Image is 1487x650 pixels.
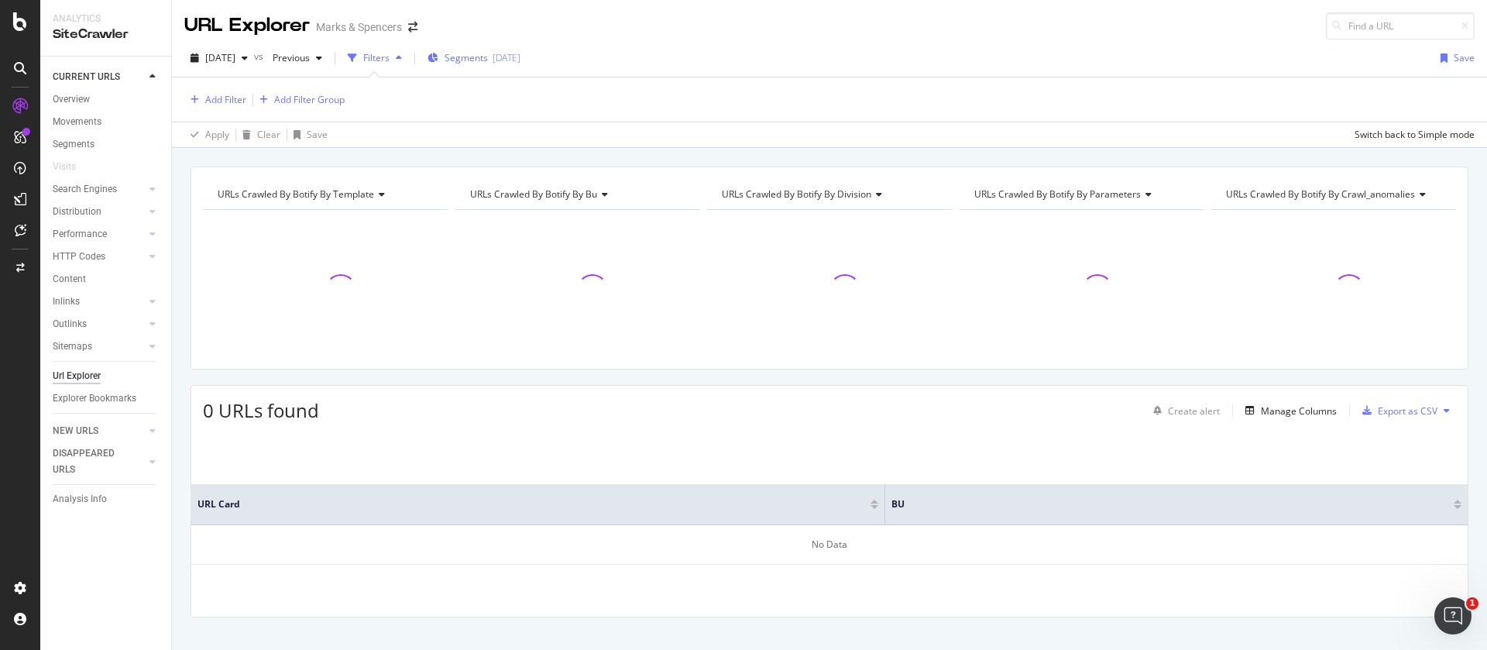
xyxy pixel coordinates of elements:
span: URL Card [197,497,867,511]
span: Previous [266,51,310,64]
a: Performance [53,226,145,242]
span: vs [254,50,266,63]
div: arrow-right-arrow-left [408,22,417,33]
span: BU [891,497,1430,511]
div: [DATE] [493,51,520,64]
iframe: Intercom live chat [1434,597,1472,635]
a: HTTP Codes [53,249,145,265]
div: Overview [53,91,90,108]
div: Switch back to Simple mode [1355,128,1475,141]
div: Export as CSV [1378,404,1437,418]
a: Segments [53,136,160,153]
div: CURRENT URLS [53,69,120,85]
span: URLs Crawled By Botify By parameters [974,187,1141,201]
div: URL Explorer [184,12,310,39]
button: Segments[DATE] [421,46,527,71]
div: Explorer Bookmarks [53,390,136,407]
div: Create alert [1168,404,1220,418]
button: [DATE] [184,46,254,71]
div: Manage Columns [1261,404,1337,418]
button: Clear [236,122,280,147]
div: Outlinks [53,316,87,332]
h4: URLs Crawled By Botify By parameters [971,182,1190,207]
span: URLs Crawled By Botify By template [218,187,374,201]
div: Filters [363,51,390,64]
span: URLs Crawled By Botify By crawl_anomalies [1226,187,1415,201]
div: Add Filter [205,93,246,106]
button: Add Filter [184,91,246,109]
div: Clear [257,128,280,141]
a: Distribution [53,204,145,220]
div: Sitemaps [53,339,92,355]
a: Content [53,271,160,287]
button: Manage Columns [1239,401,1337,420]
a: Url Explorer [53,368,160,384]
span: 2025 Sep. 20th [205,51,235,64]
div: Save [1454,51,1475,64]
a: Explorer Bookmarks [53,390,160,407]
div: Distribution [53,204,101,220]
a: Inlinks [53,294,145,310]
div: NEW URLS [53,423,98,439]
div: Performance [53,226,107,242]
h4: URLs Crawled By Botify By template [215,182,434,207]
a: Search Engines [53,181,145,198]
button: Apply [184,122,229,147]
div: Visits [53,159,76,175]
button: Save [1434,46,1475,71]
div: Add Filter Group [274,93,345,106]
button: Filters [342,46,408,71]
a: Overview [53,91,160,108]
a: Visits [53,159,91,175]
div: Url Explorer [53,368,101,384]
a: NEW URLS [53,423,145,439]
button: Save [287,122,328,147]
span: URLs Crawled By Botify By bu [470,187,597,201]
div: Search Engines [53,181,117,198]
div: Inlinks [53,294,80,310]
div: Save [307,128,328,141]
div: SiteCrawler [53,26,159,43]
a: DISAPPEARED URLS [53,445,145,478]
a: Analysis Info [53,491,160,507]
div: Movements [53,114,101,130]
div: Marks & Spencers [316,19,402,35]
span: Segments [445,51,488,64]
div: HTTP Codes [53,249,105,265]
div: DISAPPEARED URLS [53,445,131,478]
input: Find a URL [1326,12,1475,40]
h4: URLs Crawled By Botify By bu [467,182,686,207]
div: Content [53,271,86,287]
h4: URLs Crawled By Botify By crawl_anomalies [1223,182,1442,207]
div: Segments [53,136,94,153]
button: Add Filter Group [253,91,345,109]
a: Movements [53,114,160,130]
span: 1 [1466,597,1478,610]
a: Sitemaps [53,339,145,355]
button: Previous [266,46,328,71]
h4: URLs Crawled By Botify By division [719,182,938,207]
div: Analytics [53,12,159,26]
span: URLs Crawled By Botify By division [722,187,871,201]
button: Export as CSV [1356,398,1437,423]
div: Apply [205,128,229,141]
button: Create alert [1147,398,1220,423]
span: 0 URLs found [203,397,319,423]
div: No Data [191,525,1468,565]
a: CURRENT URLS [53,69,145,85]
a: Outlinks [53,316,145,332]
button: Switch back to Simple mode [1348,122,1475,147]
div: Analysis Info [53,491,107,507]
